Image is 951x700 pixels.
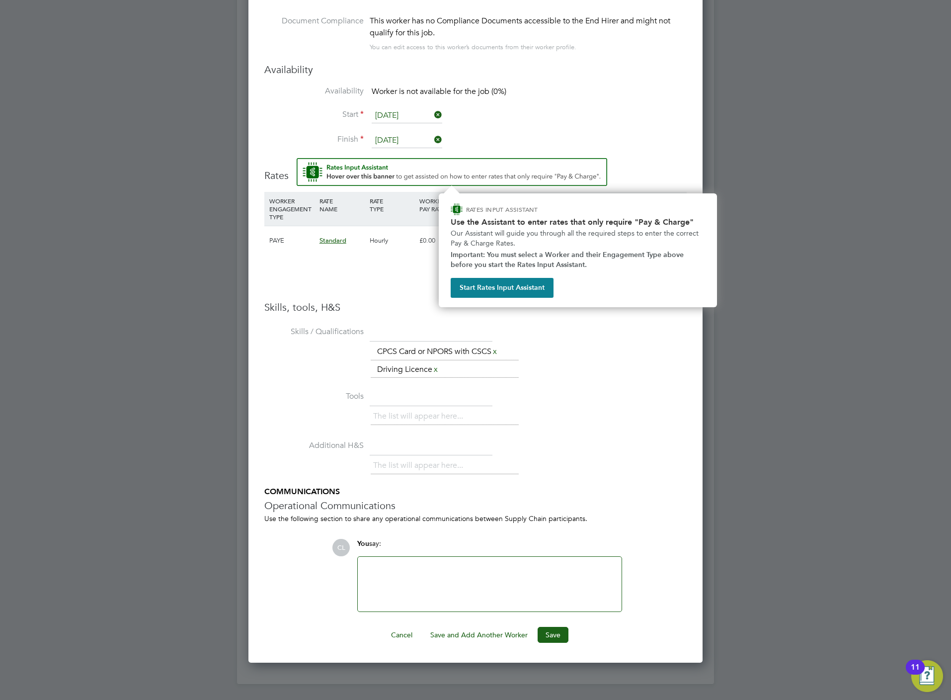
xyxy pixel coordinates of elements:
[417,192,467,218] div: WORKER PAY RATE
[267,192,317,226] div: WORKER ENGAGEMENT TYPE
[367,226,417,255] div: Hourly
[367,192,417,218] div: RATE TYPE
[383,627,420,643] button: Cancel
[264,499,687,512] h3: Operational Communications
[297,158,607,186] button: Rate Assistant
[332,539,350,556] span: CL
[372,87,506,96] span: Worker is not available for the job (0%)
[264,514,687,523] div: Use the following section to share any operational communications between Supply Chain participants.
[466,205,591,214] p: RATES INPUT ASSISTANT
[432,363,439,376] a: x
[538,627,568,643] button: Save
[911,660,943,692] button: Open Resource Center, 11 new notifications
[373,459,467,472] li: The list will appear here...
[370,41,576,53] div: You can edit access to this worker’s documents from their worker profile.
[264,327,364,337] label: Skills / Qualifications
[264,134,364,145] label: Finish
[373,363,443,376] li: Driving Licence
[264,301,687,314] h3: Skills, tools, H&S
[373,410,467,423] li: The list will appear here...
[491,345,498,358] a: x
[264,15,364,51] label: Document Compliance
[618,192,651,226] div: AGENCY CHARGE RATE
[264,440,364,451] label: Additional H&S
[439,193,717,307] div: How to input Rates that only require Pay & Charge
[372,108,442,123] input: Select one
[264,158,687,182] h3: Rates
[467,192,517,218] div: HOLIDAY PAY
[517,192,567,218] div: EMPLOYER COST
[264,391,364,402] label: Tools
[264,109,364,120] label: Start
[317,192,367,218] div: RATE NAME
[267,226,317,255] div: PAYE
[264,63,687,76] h3: Availability
[370,15,687,39] div: This worker has no Compliance Documents accessible to the End Hirer and might not qualify for thi...
[451,217,705,227] h2: Use the Assistant to enter rates that only require "Pay & Charge"
[264,487,687,497] h5: COMMUNICATIONS
[373,345,502,358] li: CPCS Card or NPORS with CSCS
[451,203,463,215] img: ENGAGE Assistant Icon
[357,539,369,548] span: You
[357,539,622,556] div: say:
[264,86,364,96] label: Availability
[451,278,554,298] button: Start Rates Input Assistant
[451,229,705,248] p: Our Assistant will guide you through all the required steps to enter the correct Pay & Charge Rates.
[422,627,536,643] button: Save and Add Another Worker
[372,133,442,148] input: Select one
[451,251,686,269] strong: Important: You must select a Worker and their Engagement Type above before you start the Rates In...
[417,226,467,255] div: £0.00
[567,192,618,218] div: AGENCY MARKUP
[319,236,346,245] span: Standard
[911,667,920,680] div: 11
